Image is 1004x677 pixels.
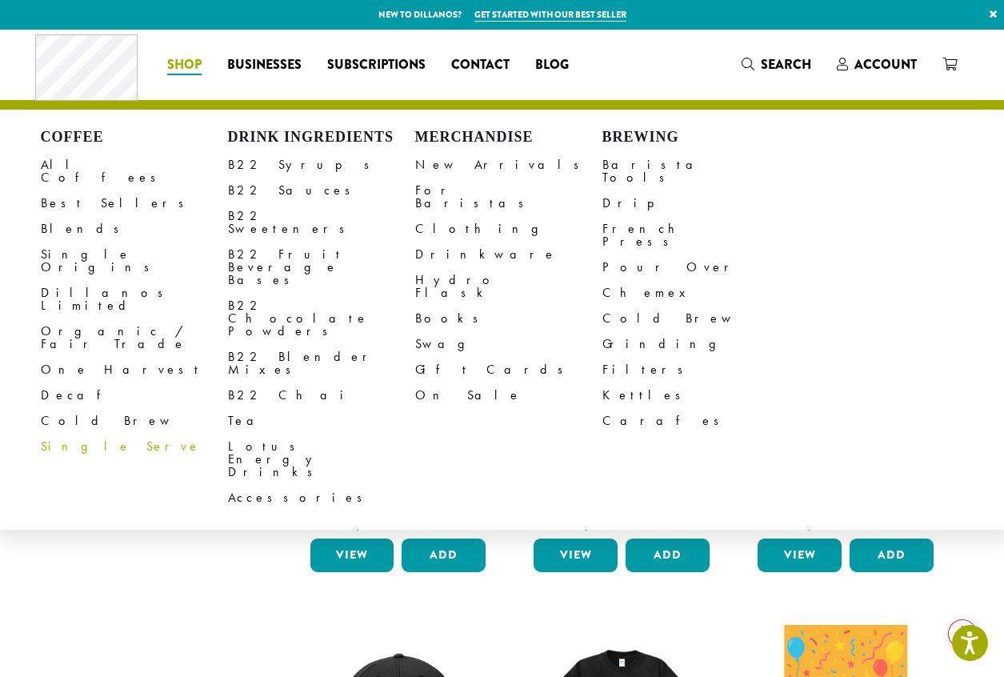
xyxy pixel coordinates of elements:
a: B22 Chocolate Powders [228,293,415,344]
a: Drip [602,190,790,216]
a: Organic / Fair Trade [41,318,228,357]
a: Accessories [228,485,415,511]
a: Drinkware [415,242,602,267]
a: Bodum Electric Milk Frother $30.00 [306,278,490,532]
a: B22 Chai [228,383,415,408]
a: View [310,539,394,572]
h4: Brewing [602,129,790,146]
span: Subscriptions [327,55,426,75]
a: On Sale [415,383,602,408]
a: Single Origins [41,242,228,280]
a: One Harvest [41,357,228,383]
a: B22 Sauces [228,178,415,203]
span: Contact [451,55,510,75]
a: B22 Sweeteners [228,203,415,242]
a: Tea [228,408,415,434]
h4: Drink Ingredients [228,129,415,146]
a: Cold Brew [41,408,228,434]
a: Barista Tools [602,152,790,190]
a: Books [415,306,602,331]
a: Dillanos Limited [41,280,228,318]
a: Kettles [602,383,790,408]
a: Hydro Flask [415,267,602,306]
h4: Coffee [41,129,228,146]
a: B22 Fruit Beverage Bases [228,242,415,293]
a: Gift Cards [415,357,602,383]
a: Bodum Handheld Milk Frother $10.00 [754,278,938,532]
a: Filters [602,357,790,383]
a: Blends [41,216,228,242]
a: Best Sellers [41,190,228,216]
a: Pour Over [602,254,790,280]
button: Add [626,539,710,572]
a: Carafes [602,408,790,434]
a: Bodum Electric Water Kettle $25.00 [530,278,714,532]
button: Add [850,539,934,572]
a: French Press [602,216,790,254]
a: Decaf [41,383,228,408]
h4: Merchandise [415,129,602,146]
a: Get started with our best seller [474,8,626,22]
a: All Coffees [41,152,228,190]
span: Blog [535,55,569,75]
span: Search [761,55,811,74]
a: Chemex [602,280,790,306]
span: Businesses [227,55,302,75]
span: Shop [167,55,202,75]
a: Clothing [415,216,602,242]
a: Swag [415,331,602,357]
a: New Arrivals [415,152,602,178]
a: Single Serve [41,434,228,459]
a: View [534,539,618,572]
a: Shop [154,52,214,78]
a: B22 Blender Mixes [228,344,415,383]
a: View [758,539,842,572]
a: For Baristas [415,178,602,216]
a: Cold Brew [602,306,790,331]
a: B22 Syrups [228,152,415,178]
button: Add [402,539,486,572]
a: Lotus Energy Drinks [228,434,415,485]
a: Search [729,51,824,78]
a: Grinding [602,331,790,357]
span: Account [854,55,917,74]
